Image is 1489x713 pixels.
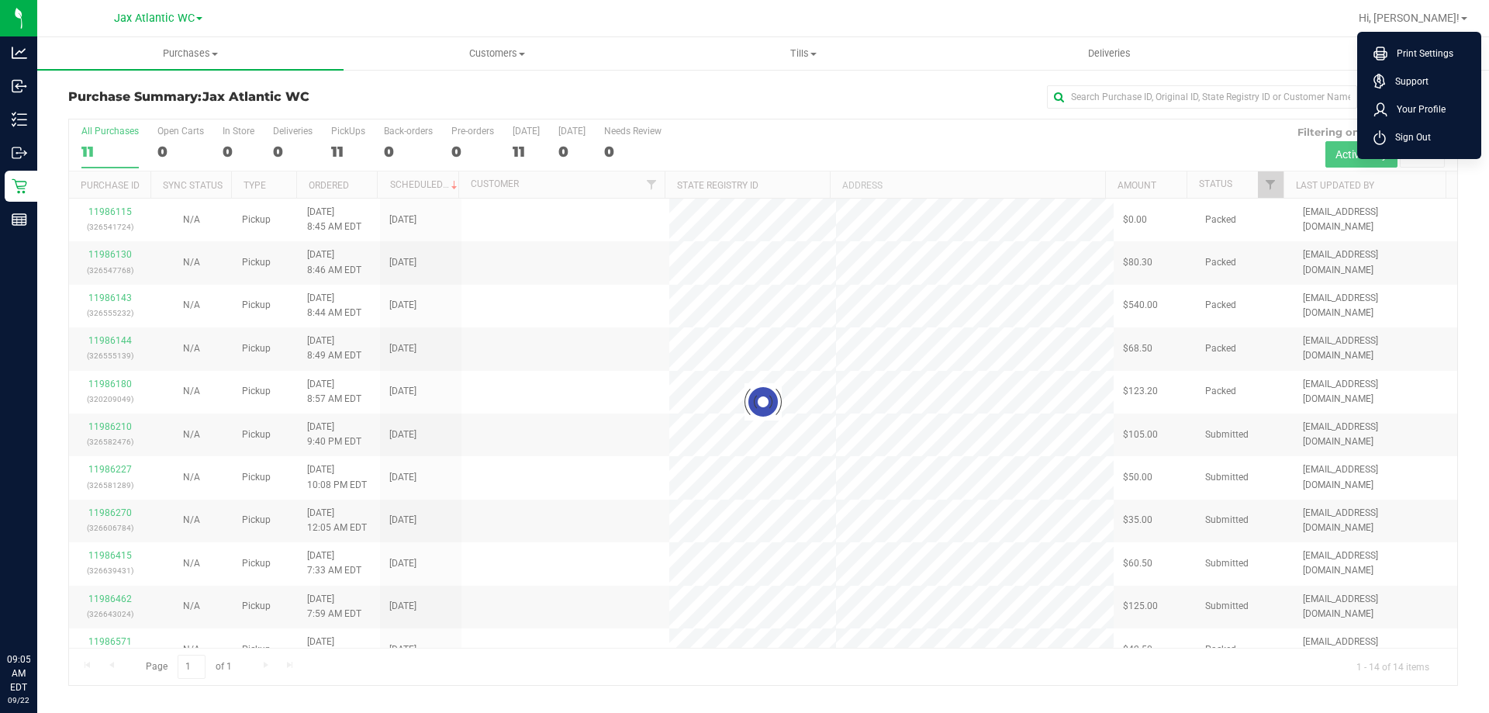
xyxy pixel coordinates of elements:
a: Deliveries [956,37,1263,70]
iframe: Resource center [16,589,62,635]
inline-svg: Analytics [12,45,27,61]
a: Tills [650,37,956,70]
span: Tills [651,47,955,61]
span: Customers [344,47,649,61]
inline-svg: Inbound [12,78,27,94]
input: Search Purchase ID, Original ID, State Registry ID or Customer Name... [1047,85,1357,109]
span: Hi, [PERSON_NAME]! [1359,12,1460,24]
span: Deliveries [1067,47,1152,61]
inline-svg: Retail [12,178,27,194]
p: 09:05 AM EDT [7,652,30,694]
span: Jax Atlantic WC [114,12,195,25]
inline-svg: Reports [12,212,27,227]
a: Customers [344,37,650,70]
h3: Purchase Summary: [68,90,531,104]
inline-svg: Outbound [12,145,27,161]
span: Purchases [37,47,344,61]
span: Sign Out [1386,130,1431,145]
span: Support [1386,74,1429,89]
a: Purchases [37,37,344,70]
span: Your Profile [1387,102,1446,117]
p: 09/22 [7,694,30,706]
a: Support [1373,74,1471,89]
span: Jax Atlantic WC [202,89,309,104]
li: Sign Out [1361,123,1477,151]
span: Print Settings [1387,46,1453,61]
inline-svg: Inventory [12,112,27,127]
